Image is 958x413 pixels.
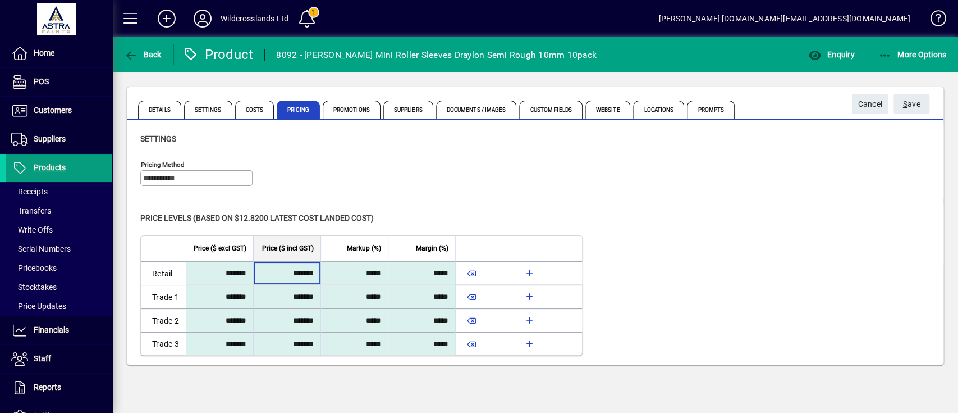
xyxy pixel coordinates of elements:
[141,332,186,355] td: Trade 3
[276,46,597,64] div: 8092 - [PERSON_NAME] Mini Roller Sleeves Draylon Semi Rough 10mm 10pack
[808,50,854,59] span: Enquiry
[633,101,684,119] span: Locations
[658,10,910,28] div: [PERSON_NAME] [DOMAIN_NAME][EMAIL_ADDRESS][DOMAIN_NAME]
[194,242,246,255] span: Price ($ excl GST)
[141,261,186,285] td: Retail
[6,125,112,153] a: Suppliers
[138,101,181,119] span: Details
[141,308,186,332] td: Trade 2
[6,278,112,297] a: Stocktakes
[6,258,112,278] a: Pricebooks
[903,95,920,114] span: ave
[6,182,112,201] a: Receipts
[11,206,51,215] span: Transfers
[6,297,112,316] a: Price Updates
[34,383,61,392] span: Reports
[34,134,66,143] span: Suppliers
[221,10,288,28] div: Wildcrosslands Ltd
[6,239,112,258] a: Serial Numbers
[140,134,176,143] span: Settings
[6,316,112,344] a: Financials
[687,101,735,119] span: Prompts
[852,94,888,114] button: Cancel
[805,44,857,65] button: Enquiry
[11,244,71,253] span: Serial Numbers
[34,106,72,115] span: Customers
[185,8,221,29] button: Profile
[383,101,433,119] span: Suppliers
[262,242,314,255] span: Price ($ incl GST)
[416,242,448,255] span: Margin (%)
[6,201,112,220] a: Transfers
[893,94,929,114] button: Save
[876,44,950,65] button: More Options
[6,374,112,402] a: Reports
[878,50,947,59] span: More Options
[124,50,162,59] span: Back
[519,101,582,119] span: Custom Fields
[34,354,51,363] span: Staff
[34,48,54,57] span: Home
[141,161,185,169] mat-label: Pricing method
[6,345,112,373] a: Staff
[585,101,631,119] span: Website
[34,325,69,334] span: Financials
[6,68,112,96] a: POS
[140,214,374,223] span: Price levels (based on $12.8200 Latest cost landed cost)
[34,77,49,86] span: POS
[6,39,112,67] a: Home
[277,101,320,119] span: Pricing
[141,285,186,308] td: Trade 1
[34,163,66,172] span: Products
[6,97,112,125] a: Customers
[858,95,882,114] span: Cancel
[149,8,185,29] button: Add
[11,264,57,273] span: Pricebooks
[903,99,907,108] span: S
[182,46,254,63] div: Product
[922,2,944,39] a: Knowledge Base
[11,302,66,311] span: Price Updates
[11,187,48,196] span: Receipts
[112,44,174,65] app-page-header-button: Back
[235,101,274,119] span: Costs
[184,101,232,119] span: Settings
[323,101,381,119] span: Promotions
[436,101,517,119] span: Documents / Images
[121,44,164,65] button: Back
[347,242,381,255] span: Markup (%)
[11,283,57,292] span: Stocktakes
[6,220,112,239] a: Write Offs
[11,225,53,234] span: Write Offs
